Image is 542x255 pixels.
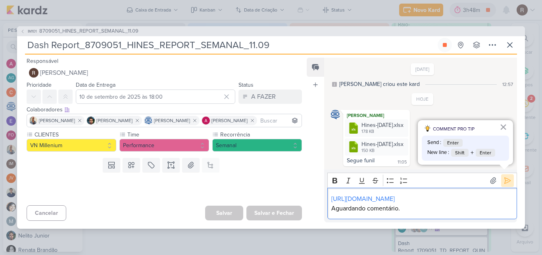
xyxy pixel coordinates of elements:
img: Caroline Traven De Andrade [331,110,340,119]
img: Nelito Junior [87,117,95,125]
div: Colaboradores [27,105,302,114]
button: IM101 8709051_HINES_REPORT_SEMANAL_11.09 [20,27,138,35]
img: Alessandra Gomes [202,117,210,125]
span: Shift [451,149,469,157]
label: Time [127,130,209,139]
label: Status [238,82,254,88]
p: Aguardando comentário. [331,204,513,213]
span: New line : [427,149,449,157]
div: A FAZER [251,92,276,101]
div: Editor editing area: main [327,188,517,219]
label: Recorrência [219,130,302,139]
label: Data de Entrega [76,82,115,88]
input: Select a date [76,90,235,104]
img: Caroline Traven De Andrade [144,117,152,125]
div: 11:05 [398,159,407,165]
span: [PERSON_NAME] [39,117,75,124]
button: Performance [119,139,209,152]
span: [PERSON_NAME] [211,117,248,124]
span: 8709051_HINES_REPORT_SEMANAL_11.09 [39,27,138,35]
div: Hines-Setembro-01-09.xlsx [345,119,408,136]
button: VN Millenium [27,139,116,152]
div: Hines-Setembro-03-09.xlsx [345,138,408,156]
span: [PERSON_NAME] [154,117,190,124]
span: [PERSON_NAME] [40,68,88,78]
input: Kard Sem Título [25,38,436,52]
button: Semanal [212,139,302,152]
div: dicas para comentário [418,120,513,165]
div: 150 KB [361,148,404,154]
span: [PERSON_NAME] [96,117,133,124]
div: Segue funil [347,157,375,164]
img: Rafael Dornelles [29,68,38,78]
span: Enter [443,139,463,147]
span: + [471,148,474,158]
span: Send : [427,139,441,147]
div: Hines-[DATE].xlsx [361,140,404,148]
span: Enter [476,149,495,157]
div: [PERSON_NAME] criou este kard [339,80,420,88]
button: A FAZER [238,90,302,104]
div: Parar relógio [442,42,448,48]
img: Iara Santos [29,117,37,125]
div: Hines-[DATE].xlsx [361,121,404,129]
div: 178 KB [361,128,404,135]
button: [PERSON_NAME] [27,66,302,80]
button: Fechar [500,121,507,133]
label: Prioridade [27,82,52,88]
div: Editor toolbar [327,173,517,188]
span: COMMENT PRO TIP [433,125,475,132]
label: Responsável [27,58,58,64]
div: [PERSON_NAME] [345,111,408,119]
button: Cancelar [27,205,66,221]
input: Buscar [259,116,300,125]
label: CLIENTES [34,130,116,139]
span: IM101 [27,28,38,34]
div: 12:57 [502,81,513,88]
a: [URL][DOMAIN_NAME] [331,195,395,203]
